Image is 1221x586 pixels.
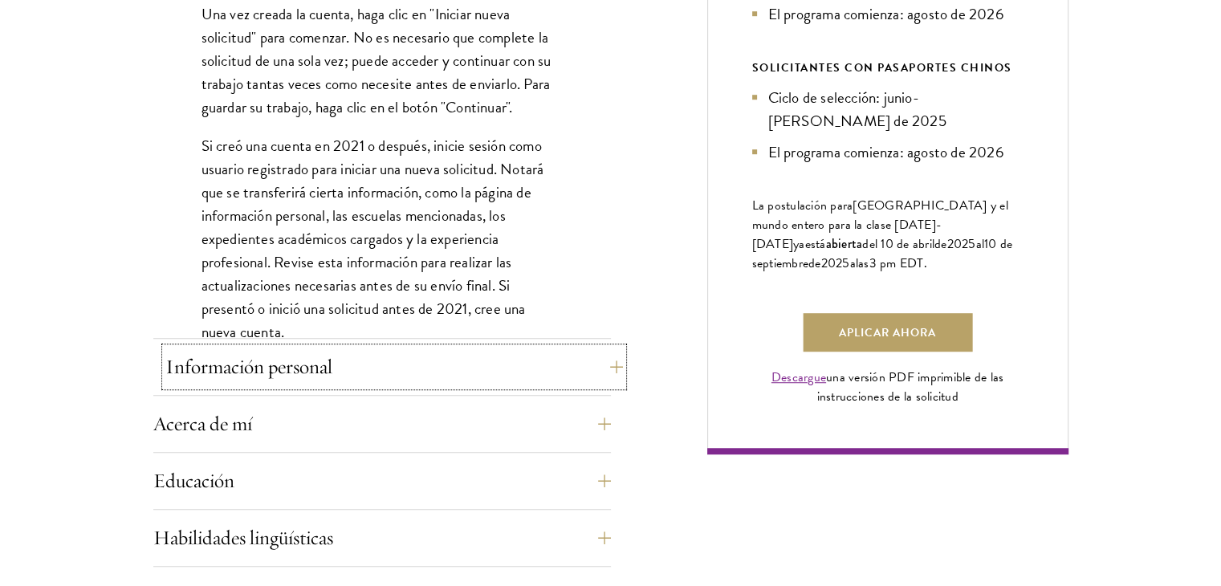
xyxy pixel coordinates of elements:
[768,2,1003,26] font: El programa comienza: agosto de 2026
[862,234,934,254] font: del 10 de abril
[153,525,333,550] font: Habilidades lingüísticas
[165,348,623,386] button: Información personal
[153,468,234,493] font: Educación
[826,234,863,253] font: abierta
[165,354,332,379] font: Información personal
[153,405,611,443] button: Acerca de mí
[821,254,850,273] font: 2025
[752,196,1008,254] font: [GEOGRAPHIC_DATA] y el mundo entero para la clase [DATE]-[DATE]
[153,411,252,436] font: Acerca de mí
[153,519,611,557] button: Habilidades lingüísticas
[201,2,551,119] font: Una vez creada la cuenta, haga clic en "Iniciar nueva solicitud" para comenzar. No es necesario q...
[153,462,611,500] button: Educación
[805,234,826,254] font: está
[856,254,869,273] font: las
[947,234,976,254] font: 2025
[869,254,927,273] font: 3 pm EDT.
[816,368,1003,406] font: una versión PDF imprimible de las instrucciones de la solicitud
[934,234,947,254] font: de
[803,313,972,352] a: Aplicar ahora
[793,234,805,254] font: ya
[771,368,826,387] a: Descargue
[976,234,985,254] font: al
[752,196,853,215] font: La postulación para
[768,86,946,132] font: Ciclo de selección: junio-[PERSON_NAME] de 2025
[752,59,1012,76] font: SOLICITANTES CON PASAPORTES CHINOS
[839,324,936,341] font: Aplicar ahora
[808,254,821,273] font: de
[201,134,544,344] font: Si creó una cuenta en 2021 o después, inicie sesión como usuario registrado para iniciar una nuev...
[752,234,1013,273] font: 10 de septiembre
[768,140,1003,164] font: El programa comienza: agosto de 2026
[850,254,856,273] font: a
